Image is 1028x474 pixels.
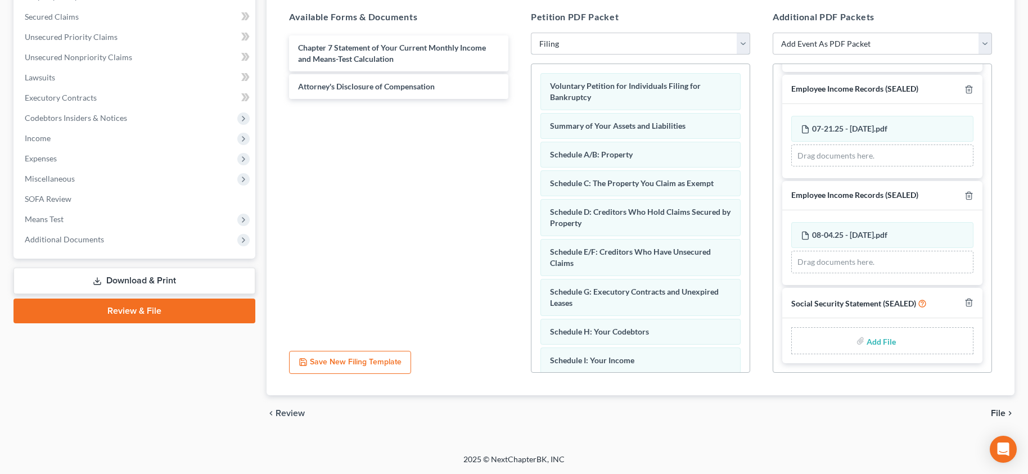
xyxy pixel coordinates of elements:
span: Schedule D: Creditors Who Hold Claims Secured by Property [550,207,731,228]
a: Download & Print [13,268,255,294]
div: Drag documents here. [791,251,973,273]
span: Summary of Your Assets and Liabilities [550,121,686,130]
span: Lawsuits [25,73,55,82]
span: 07-21.25 - [DATE].pdf [812,124,887,133]
div: Open Intercom Messenger [990,436,1017,463]
span: Unsecured Priority Claims [25,32,118,42]
button: chevron_left Review [267,409,316,418]
span: Expenses [25,154,57,163]
span: Codebtors Insiders & Notices [25,113,127,123]
span: Schedule G: Executory Contracts and Unexpired Leases [550,287,719,308]
a: Review & File [13,299,255,323]
span: Miscellaneous [25,174,75,183]
span: Attorney's Disclosure of Compensation [298,82,435,91]
span: Petition PDF Packet [531,11,619,22]
span: Income [25,133,51,143]
span: 08-04.25 - [DATE].pdf [812,230,887,240]
span: File [991,409,1006,418]
div: 2025 © NextChapterBK, INC [193,454,835,474]
a: Lawsuits [16,67,255,88]
span: SOFA Review [25,194,71,204]
h5: Available Forms & Documents [289,10,508,24]
span: Executory Contracts [25,93,97,102]
div: Drag documents here. [791,145,973,167]
span: Employee Income Records (SEALED) [791,190,918,200]
span: Schedule I: Your Income [550,355,634,365]
span: Additional Documents [25,234,104,244]
span: Voluntary Petition for Individuals Filing for Bankruptcy [550,81,701,102]
button: Save New Filing Template [289,351,411,374]
span: Social Security Statement (SEALED) [791,299,916,308]
span: Secured Claims [25,12,79,21]
span: Employee Income Records (SEALED) [791,84,918,93]
span: Means Test [25,214,64,224]
span: Schedule H: Your Codebtors [550,327,649,336]
i: chevron_left [267,409,276,418]
a: Unsecured Nonpriority Claims [16,47,255,67]
span: Chapter 7 Statement of Your Current Monthly Income and Means-Test Calculation [298,43,486,64]
span: Schedule A/B: Property [550,150,633,159]
h5: Additional PDF Packets [773,10,992,24]
a: Executory Contracts [16,88,255,108]
a: SOFA Review [16,189,255,209]
span: Unsecured Nonpriority Claims [25,52,132,62]
a: Unsecured Priority Claims [16,27,255,47]
span: Schedule C: The Property You Claim as Exempt [550,178,714,188]
span: Review [276,409,305,418]
span: Schedule E/F: Creditors Who Have Unsecured Claims [550,247,711,268]
i: chevron_right [1006,409,1015,418]
a: Secured Claims [16,7,255,27]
